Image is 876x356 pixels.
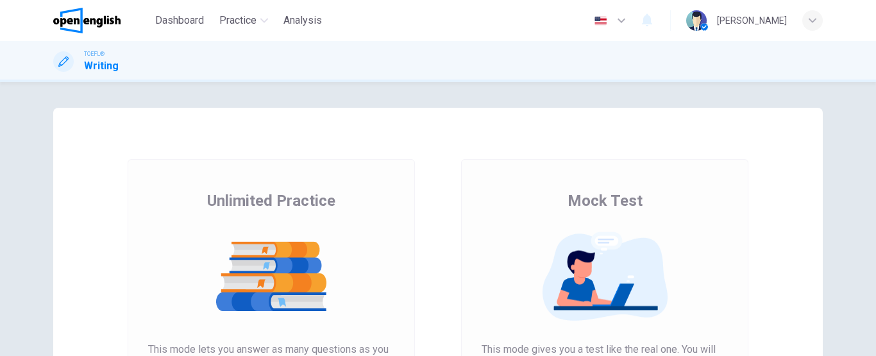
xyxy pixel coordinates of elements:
span: Dashboard [155,13,204,28]
span: Mock Test [568,191,643,211]
button: Practice [214,9,273,32]
img: Profile picture [686,10,707,31]
img: en [593,16,609,26]
span: Unlimited Practice [207,191,335,211]
div: [PERSON_NAME] [717,13,787,28]
a: OpenEnglish logo [53,8,150,33]
img: OpenEnglish logo [53,8,121,33]
span: TOEFL® [84,49,105,58]
span: Analysis [283,13,322,28]
button: Analysis [278,9,327,32]
button: Dashboard [150,9,209,32]
h1: Writing [84,58,119,74]
span: Practice [219,13,257,28]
